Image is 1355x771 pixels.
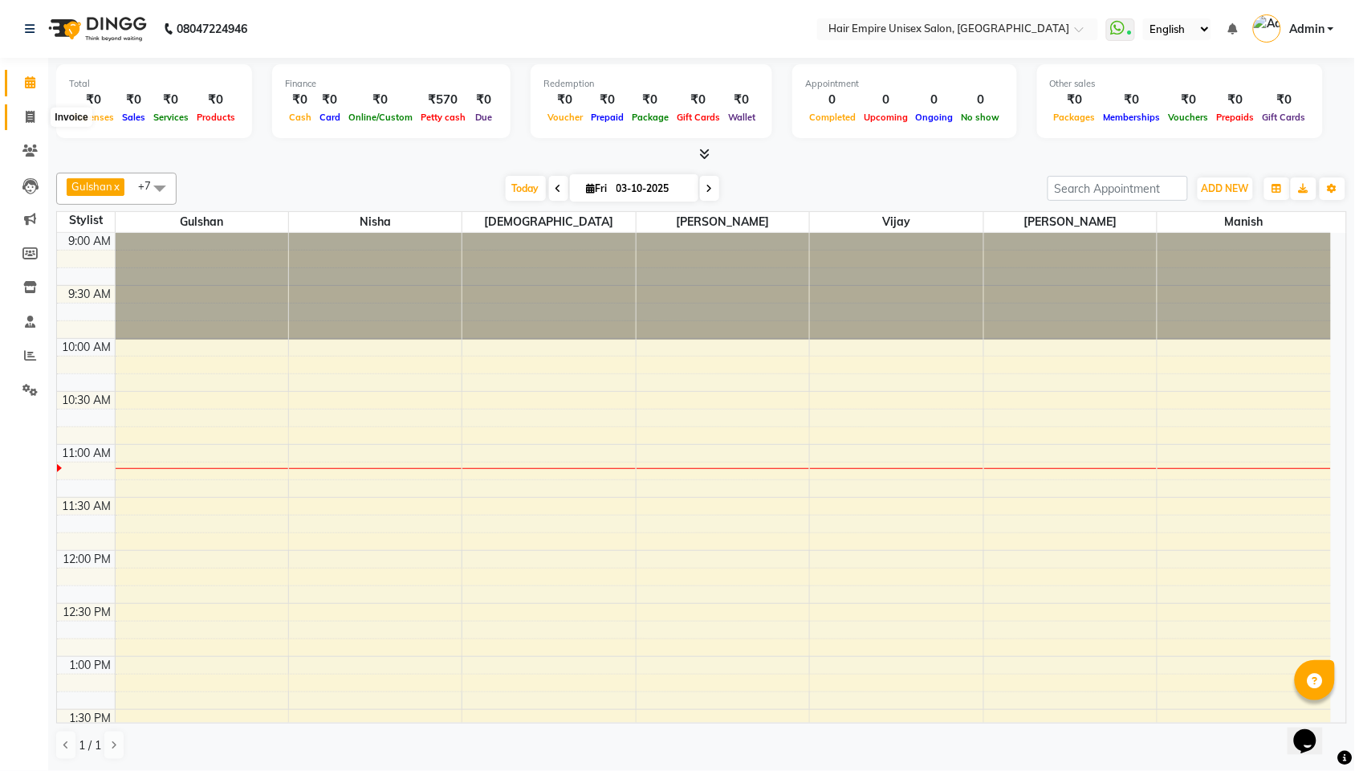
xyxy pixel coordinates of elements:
div: ₹0 [1213,91,1259,109]
span: Gulshan [116,212,288,232]
span: Gulshan [71,180,112,193]
button: ADD NEW [1198,177,1253,200]
div: ₹0 [724,91,759,109]
span: [PERSON_NAME] [637,212,809,232]
span: Upcoming [860,112,912,123]
span: Manish [1158,212,1331,232]
div: ₹0 [344,91,417,109]
div: 0 [958,91,1004,109]
div: ₹0 [118,91,149,109]
span: Vouchers [1165,112,1213,123]
div: ₹0 [1259,91,1310,109]
span: 1 / 1 [79,737,101,754]
div: 0 [912,91,958,109]
div: ₹0 [285,91,315,109]
div: ₹0 [1050,91,1100,109]
span: vijay [810,212,983,232]
span: Due [471,112,496,123]
div: ₹0 [1165,91,1213,109]
iframe: chat widget [1288,707,1339,755]
div: 1:30 PM [67,710,115,727]
span: Today [506,176,546,201]
div: 12:30 PM [60,604,115,621]
div: Appointment [805,77,1004,91]
span: Online/Custom [344,112,417,123]
div: ₹570 [417,91,470,109]
b: 08047224946 [177,6,247,51]
span: ADD NEW [1202,182,1249,194]
input: 2025-10-03 [612,177,692,201]
span: Services [149,112,193,123]
div: ₹0 [193,91,239,109]
span: [PERSON_NAME] [984,212,1157,232]
img: logo [41,6,151,51]
span: Gift Cards [1259,112,1310,123]
span: Gift Cards [673,112,724,123]
div: ₹0 [315,91,344,109]
span: Nisha [289,212,462,232]
div: Redemption [543,77,759,91]
div: 10:00 AM [59,339,115,356]
div: Total [69,77,239,91]
span: Package [628,112,673,123]
span: Cash [285,112,315,123]
div: ₹0 [69,91,118,109]
span: Sales [118,112,149,123]
div: 11:00 AM [59,445,115,462]
div: ₹0 [149,91,193,109]
span: Fri [583,182,612,194]
span: [DEMOGRAPHIC_DATA] [462,212,635,232]
span: No show [958,112,1004,123]
span: Card [315,112,344,123]
span: Wallet [724,112,759,123]
span: Ongoing [912,112,958,123]
div: ₹0 [673,91,724,109]
div: ₹0 [1100,91,1165,109]
div: Finance [285,77,498,91]
div: ₹0 [628,91,673,109]
div: 10:30 AM [59,392,115,409]
span: +7 [138,179,163,192]
span: Admin [1289,21,1324,38]
div: Other sales [1050,77,1310,91]
div: Stylist [57,212,115,229]
span: Products [193,112,239,123]
div: ₹0 [543,91,587,109]
span: Petty cash [417,112,470,123]
span: Prepaids [1213,112,1259,123]
div: Invoice [51,108,92,127]
span: Prepaid [587,112,628,123]
span: Packages [1050,112,1100,123]
div: 12:00 PM [60,551,115,568]
div: 11:30 AM [59,498,115,515]
span: Voucher [543,112,587,123]
div: 1:00 PM [67,657,115,674]
img: Admin [1253,14,1281,43]
div: 0 [805,91,860,109]
div: ₹0 [470,91,498,109]
div: 0 [860,91,912,109]
div: ₹0 [587,91,628,109]
div: 9:30 AM [66,286,115,303]
span: Completed [805,112,860,123]
span: Memberships [1100,112,1165,123]
a: x [112,180,120,193]
div: 9:00 AM [66,233,115,250]
input: Search Appointment [1048,176,1188,201]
